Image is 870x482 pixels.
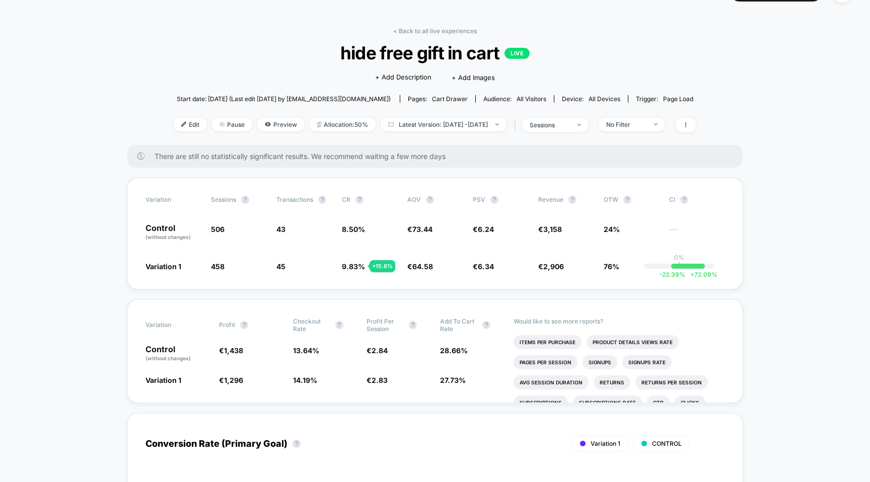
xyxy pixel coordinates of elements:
[663,95,693,103] span: Page Load
[543,262,564,271] span: 2,906
[293,440,301,448] button: ?
[594,375,630,389] li: Returns
[370,260,395,272] div: + 15.6 %
[495,123,499,125] img: end
[219,376,243,384] span: €
[146,317,201,333] span: Variation
[554,95,628,103] span: Device:
[473,225,494,233] span: €
[587,335,679,349] li: Product Details Views Rate
[146,345,209,362] p: Control
[407,196,421,203] span: AOV
[678,261,680,269] p: |
[652,440,682,447] span: CONTROL
[181,122,186,127] img: edit
[473,196,485,203] span: PSV
[372,376,388,384] span: 2.83
[482,321,490,329] button: ?
[211,196,236,203] span: Sessions
[680,196,688,204] button: ?
[512,118,522,132] span: |
[219,321,235,329] span: Profit
[257,118,305,131] span: Preview
[310,118,376,131] span: Allocation: 50%
[659,271,685,278] span: -22.39 %
[375,72,431,83] span: + Add Description
[146,234,191,240] span: (without changes)
[409,321,417,329] button: ?
[372,346,388,355] span: 2.84
[452,73,495,82] span: + Add Images
[155,152,722,160] span: There are still no statistically significant results. We recommend waiting a few more days
[654,123,658,125] img: end
[440,317,477,333] span: Add To Cart Rate
[367,346,388,355] span: €
[367,376,388,384] span: €
[604,196,659,204] span: OTW
[146,355,191,361] span: (without changes)
[412,262,433,271] span: 64.58
[426,196,434,204] button: ?
[407,225,432,233] span: €
[530,121,570,129] div: sessions
[432,95,468,103] span: cart drawer
[517,95,546,103] span: All Visitors
[478,225,494,233] span: 6.24
[177,95,391,103] span: Start date: [DATE] (Last edit [DATE] by [EMAIL_ADDRESS][DOMAIN_NAME])
[342,196,350,203] span: CR
[211,225,225,233] span: 506
[293,346,319,355] span: 13.64 %
[367,317,404,333] span: Profit Per Session
[622,355,672,369] li: Signups Rate
[393,27,477,35] a: < Back to all live experiences
[623,196,631,204] button: ?
[514,335,582,349] li: Items Per Purchase
[514,375,589,389] li: Avg Session Duration
[514,395,568,410] li: Subscriptions
[224,346,243,355] span: 1,438
[317,122,321,127] img: rebalance
[440,376,466,384] span: 27.73 %
[146,224,201,241] p: Control
[219,346,243,355] span: €
[636,95,693,103] div: Trigger:
[318,196,326,204] button: ?
[538,196,563,203] span: Revenue
[200,42,670,63] span: hide free gift in cart
[647,395,670,410] li: Ctr
[685,271,717,278] span: 72.09 %
[504,48,530,59] p: LIVE
[669,226,724,241] span: ---
[241,196,249,204] button: ?
[293,376,317,384] span: 14.19 %
[604,262,619,271] span: 76%
[543,225,562,233] span: 3,158
[146,196,201,204] span: Variation
[589,95,620,103] span: all devices
[211,262,225,271] span: 458
[514,317,724,325] p: Would like to see more reports?
[276,196,313,203] span: Transactions
[514,355,577,369] li: Pages Per Session
[478,262,494,271] span: 6.34
[224,376,243,384] span: 1,296
[212,118,252,131] span: Pause
[174,118,207,131] span: Edit
[335,321,343,329] button: ?
[440,346,468,355] span: 28.66 %
[342,262,365,271] span: 9.83 %
[675,395,705,410] li: Clicks
[606,121,646,128] div: No Filter
[220,122,225,127] img: end
[412,225,432,233] span: 73.44
[276,262,285,271] span: 45
[538,262,564,271] span: €
[407,262,433,271] span: €
[635,375,708,389] li: Returns Per Session
[146,376,181,384] span: Variation 1
[604,225,620,233] span: 24%
[568,196,576,204] button: ?
[146,262,181,271] span: Variation 1
[473,262,494,271] span: €
[276,225,285,233] span: 43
